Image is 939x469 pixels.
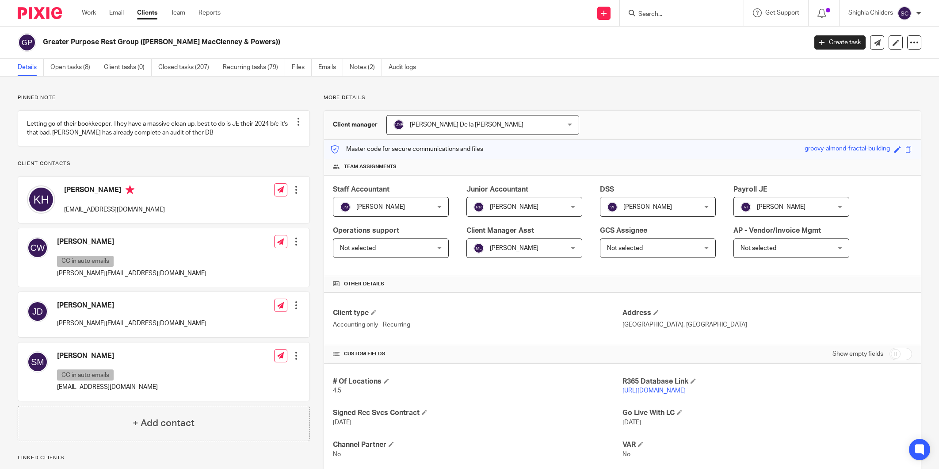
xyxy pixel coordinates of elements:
[733,227,821,234] span: AP - Vendor/Invoice Mgmt
[622,388,686,394] a: [URL][DOMAIN_NAME]
[393,119,404,130] img: svg%3E
[473,202,484,212] img: svg%3E
[27,351,48,373] img: svg%3E
[18,33,36,52] img: svg%3E
[473,243,484,254] img: svg%3E
[133,416,195,430] h4: + Add contact
[356,204,405,210] span: [PERSON_NAME]
[466,186,528,193] span: Junior Accountant
[848,8,893,17] p: Shighla Childers
[490,245,538,251] span: [PERSON_NAME]
[333,408,622,418] h4: Signed Rec Svcs Contract
[814,35,866,50] a: Create task
[57,369,114,381] p: CC in auto emails
[637,11,717,19] input: Search
[741,202,751,212] img: svg%3E
[765,10,799,16] span: Get Support
[331,145,483,154] p: Master code for secure communications and files
[333,350,622,358] h4: CUSTOM FIELDS
[333,308,622,318] h4: Client type
[333,388,341,394] span: 4.5
[27,301,48,322] img: svg%3E
[57,237,206,246] h4: [PERSON_NAME]
[622,308,912,318] h4: Address
[389,59,423,76] a: Audit logs
[333,440,622,450] h4: Channel Partner
[344,163,397,170] span: Team assignments
[18,59,44,76] a: Details
[64,205,165,214] p: [EMAIL_ADDRESS][DOMAIN_NAME]
[57,269,206,278] p: [PERSON_NAME][EMAIL_ADDRESS][DOMAIN_NAME]
[622,408,912,418] h4: Go Live With LC
[741,245,776,251] span: Not selected
[18,94,310,101] p: Pinned note
[622,377,912,386] h4: R365 Database Link
[64,185,165,196] h4: [PERSON_NAME]
[623,204,672,210] span: [PERSON_NAME]
[622,320,912,329] p: [GEOGRAPHIC_DATA], [GEOGRAPHIC_DATA]
[324,94,921,101] p: More details
[57,319,206,328] p: [PERSON_NAME][EMAIL_ADDRESS][DOMAIN_NAME]
[18,454,310,461] p: Linked clients
[333,120,378,129] h3: Client manager
[350,59,382,76] a: Notes (2)
[490,204,538,210] span: [PERSON_NAME]
[344,281,384,288] span: Other details
[57,301,206,310] h4: [PERSON_NAME]
[622,419,641,426] span: [DATE]
[18,160,310,167] p: Client contacts
[126,185,134,194] i: Primary
[57,351,158,361] h4: [PERSON_NAME]
[466,227,534,234] span: Client Manager Asst
[607,245,643,251] span: Not selected
[27,185,55,214] img: svg%3E
[410,122,523,128] span: [PERSON_NAME] De la [PERSON_NAME]
[158,59,216,76] a: Closed tasks (207)
[607,202,618,212] img: svg%3E
[340,202,351,212] img: svg%3E
[622,451,630,457] span: No
[340,245,376,251] span: Not selected
[333,227,399,234] span: Operations support
[333,186,389,193] span: Staff Accountant
[292,59,312,76] a: Files
[333,377,622,386] h4: # Of Locations
[600,186,614,193] span: DSS
[897,6,912,20] img: svg%3E
[318,59,343,76] a: Emails
[57,256,114,267] p: CC in auto emails
[832,350,883,358] label: Show empty fields
[57,383,158,392] p: [EMAIL_ADDRESS][DOMAIN_NAME]
[757,204,805,210] span: [PERSON_NAME]
[27,237,48,258] img: svg%3E
[104,59,152,76] a: Client tasks (0)
[600,227,647,234] span: GCS Assignee
[82,8,96,17] a: Work
[622,440,912,450] h4: VAR
[223,59,285,76] a: Recurring tasks (79)
[109,8,124,17] a: Email
[18,7,62,19] img: Pixie
[333,419,351,426] span: [DATE]
[50,59,97,76] a: Open tasks (8)
[171,8,185,17] a: Team
[333,451,341,457] span: No
[333,320,622,329] p: Accounting only - Recurring
[43,38,649,47] h2: Greater Purpose Rest Group ([PERSON_NAME] MacClenney & Powers))
[805,144,890,154] div: groovy-almond-fractal-building
[198,8,221,17] a: Reports
[733,186,767,193] span: Payroll JE
[137,8,157,17] a: Clients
